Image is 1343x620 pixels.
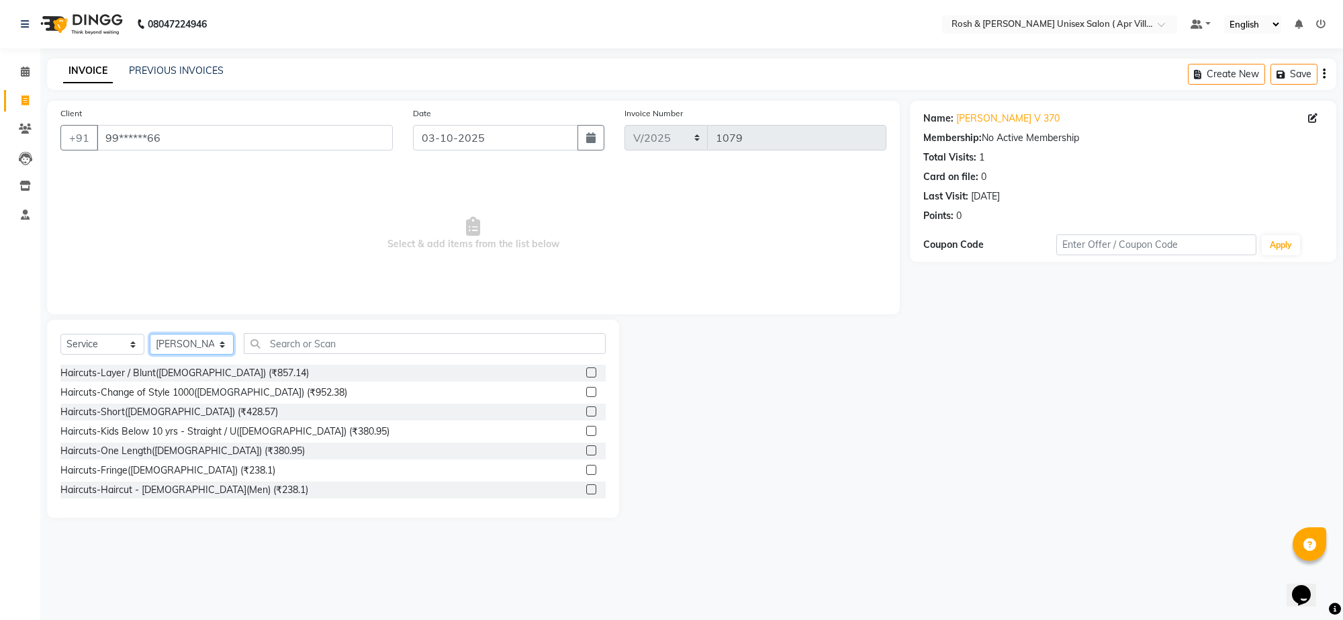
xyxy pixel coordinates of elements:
div: [DATE] [971,189,1000,204]
input: Search or Scan [244,333,606,354]
button: Apply [1262,235,1300,255]
a: INVOICE [63,59,113,83]
span: Select & add items from the list below [60,167,886,301]
label: Invoice Number [624,107,683,120]
button: Save [1270,64,1317,85]
label: Client [60,107,82,120]
div: Haircuts-Change of Style 1000([DEMOGRAPHIC_DATA]) (₹952.38) [60,386,347,400]
iframe: chat widget [1287,566,1330,607]
div: Total Visits: [923,150,976,165]
div: 0 [981,170,986,184]
div: Haircuts-Layer / Blunt([DEMOGRAPHIC_DATA]) (₹857.14) [60,366,309,380]
label: Date [413,107,431,120]
div: Haircuts-One Length([DEMOGRAPHIC_DATA]) (₹380.95) [60,444,305,458]
div: Coupon Code [923,238,1056,252]
button: Create New [1188,64,1265,85]
a: [PERSON_NAME] V 370 [956,112,1060,126]
img: logo [34,5,126,43]
div: 1 [979,150,984,165]
a: PREVIOUS INVOICES [129,64,224,77]
div: Haircuts-Kids Below 10 yrs - Straight / U([DEMOGRAPHIC_DATA]) (₹380.95) [60,425,389,439]
div: Haircuts-Fringe([DEMOGRAPHIC_DATA]) (₹238.1) [60,463,275,478]
div: Membership: [923,131,982,145]
div: Card on file: [923,170,978,184]
div: 0 [956,209,962,223]
button: +91 [60,125,98,150]
div: No Active Membership [923,131,1323,145]
div: Name: [923,112,954,126]
div: Haircuts-Short([DEMOGRAPHIC_DATA]) (₹428.57) [60,405,278,419]
div: Points: [923,209,954,223]
div: Haircuts-Haircut - [DEMOGRAPHIC_DATA](Men) (₹238.1) [60,483,308,497]
input: Enter Offer / Coupon Code [1056,234,1256,255]
div: Last Visit: [923,189,968,204]
b: 08047224946 [148,5,207,43]
input: Search by Name/Mobile/Email/Code [97,125,393,150]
